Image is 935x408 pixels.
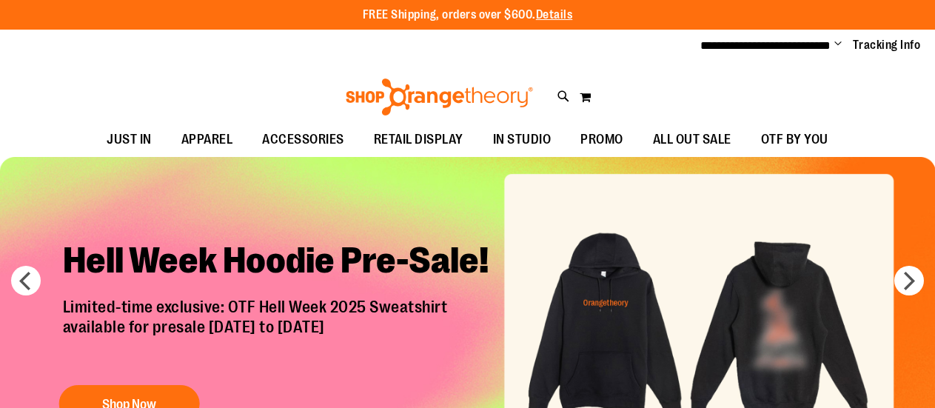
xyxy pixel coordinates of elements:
[343,78,535,116] img: Shop Orangetheory
[52,227,515,298] h2: Hell Week Hoodie Pre-Sale!
[493,123,552,156] span: IN STUDIO
[262,123,344,156] span: ACCESSORIES
[374,123,463,156] span: RETAIL DISPLAY
[894,266,924,295] button: next
[52,298,515,370] p: Limited-time exclusive: OTF Hell Week 2025 Sweatshirt available for presale [DATE] to [DATE]
[536,8,573,21] a: Details
[580,123,623,156] span: PROMO
[834,38,842,53] button: Account menu
[761,123,828,156] span: OTF BY YOU
[363,7,573,24] p: FREE Shipping, orders over $600.
[181,123,233,156] span: APPAREL
[853,37,921,53] a: Tracking Info
[11,266,41,295] button: prev
[107,123,152,156] span: JUST IN
[653,123,731,156] span: ALL OUT SALE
